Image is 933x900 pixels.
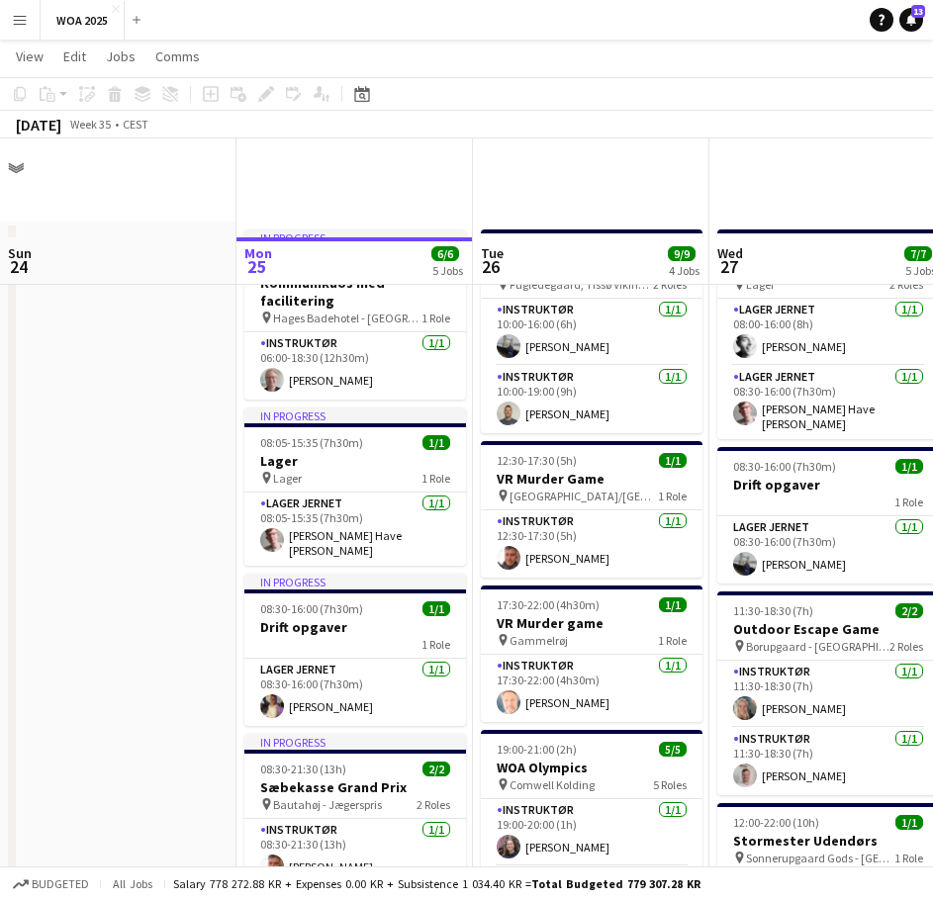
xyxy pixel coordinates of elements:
div: Salary 778 272.88 KR + Expenses 0.00 KR + Subsistence 1 034.40 KR = [173,876,700,891]
a: Comms [147,44,208,69]
a: Edit [55,44,94,69]
button: Budgeted [10,873,92,895]
div: [DATE] [16,115,61,135]
div: CEST [123,117,148,132]
button: WOA 2025 [41,1,125,40]
span: 13 [911,5,925,18]
span: View [16,47,44,65]
a: 13 [899,8,923,32]
span: Budgeted [32,877,89,891]
span: Week 35 [65,117,115,132]
span: Total Budgeted 779 307.28 KR [531,876,700,891]
span: Comms [155,47,200,65]
span: Jobs [106,47,136,65]
a: View [8,44,51,69]
a: Jobs [98,44,143,69]
span: Edit [63,47,86,65]
span: All jobs [109,876,156,891]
